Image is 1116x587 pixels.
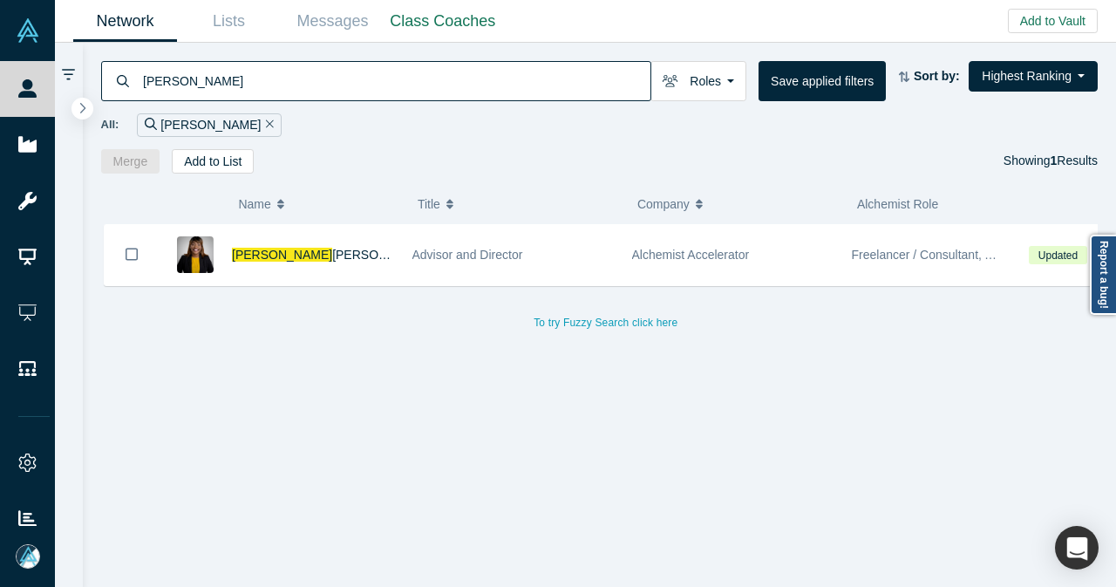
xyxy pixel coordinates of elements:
[238,186,270,222] span: Name
[1051,154,1098,167] span: Results
[281,1,384,42] a: Messages
[16,18,40,43] img: Alchemist Vault Logo
[650,61,746,101] button: Roles
[177,1,281,42] a: Lists
[1029,246,1086,264] span: Updated
[101,116,119,133] span: All:
[637,186,839,222] button: Company
[177,236,214,273] img: Chantele Shannan N's Profile Image
[332,248,432,262] span: [PERSON_NAME]
[418,186,440,222] span: Title
[914,69,960,83] strong: Sort by:
[141,60,650,101] input: Search by name, title, company, summary, expertise, investment criteria or topics of focus
[418,186,619,222] button: Title
[261,115,274,135] button: Remove Filter
[73,1,177,42] a: Network
[857,197,938,211] span: Alchemist Role
[637,186,690,222] span: Company
[238,186,399,222] button: Name
[412,248,523,262] span: Advisor and Director
[1090,235,1116,315] a: Report a bug!
[172,149,254,174] button: Add to List
[969,61,1098,92] button: Highest Ranking
[1004,149,1098,174] div: Showing
[101,149,160,174] button: Merge
[384,1,501,42] a: Class Coaches
[105,224,159,285] button: Bookmark
[232,248,432,262] a: [PERSON_NAME][PERSON_NAME]
[232,248,332,262] span: [PERSON_NAME]
[1008,9,1098,33] button: Add to Vault
[137,113,282,137] div: [PERSON_NAME]
[1051,154,1058,167] strong: 1
[632,248,750,262] span: Alchemist Accelerator
[521,311,690,334] button: To try Fuzzy Search click here
[852,248,1079,262] span: Freelancer / Consultant, Alchemist, Admin
[16,544,40,569] img: Mia Scott's Account
[759,61,886,101] button: Save applied filters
